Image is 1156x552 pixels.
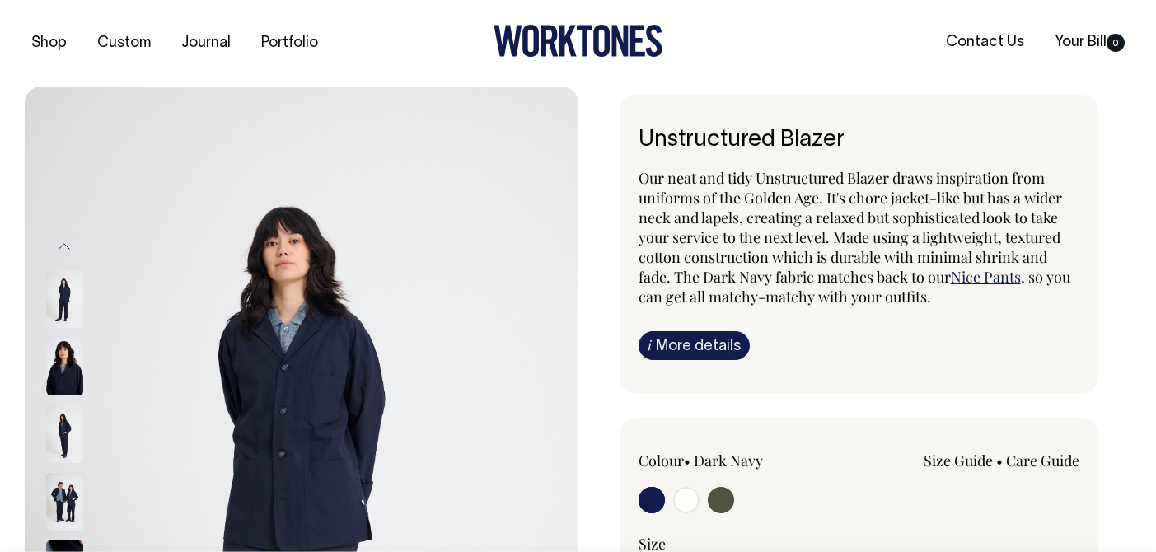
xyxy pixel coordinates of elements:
[639,451,815,470] div: Colour
[91,30,157,57] a: Custom
[684,451,690,470] span: •
[996,451,1003,470] span: •
[639,331,750,360] a: iMore details
[694,451,763,470] label: Dark Navy
[639,128,1080,153] h6: Unstructured Blazer
[939,29,1031,56] a: Contact Us
[1048,29,1131,56] a: Your Bill0
[46,270,83,328] img: dark-navy
[648,336,652,353] span: i
[46,473,83,531] img: dark-navy
[639,267,1070,306] span: , so you can get all matchy-matchy with your outfits.
[175,30,237,57] a: Journal
[46,405,83,463] img: dark-navy
[924,451,993,470] a: Size Guide
[52,228,77,265] button: Previous
[25,30,73,57] a: Shop
[1006,451,1079,470] a: Care Guide
[951,267,1021,287] a: Nice Pants
[1107,34,1125,52] span: 0
[639,168,1062,287] span: Our neat and tidy Unstructured Blazer draws inspiration from uniforms of the Golden Age. It's cho...
[46,338,83,395] img: dark-navy
[255,30,325,57] a: Portfolio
